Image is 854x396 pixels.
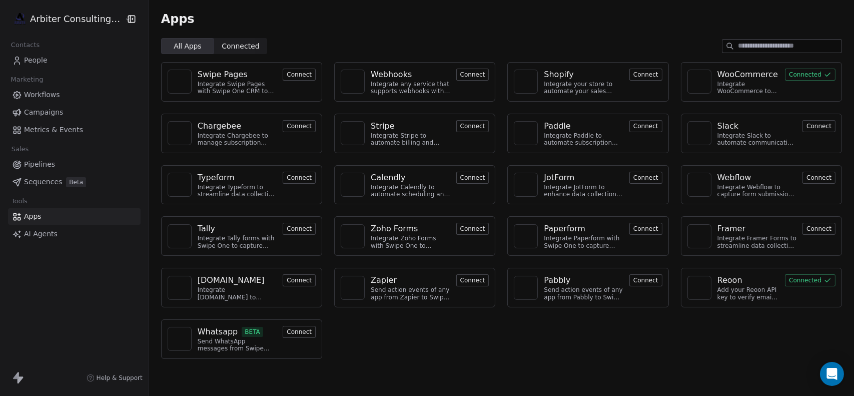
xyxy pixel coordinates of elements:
[7,142,33,157] span: Sales
[692,177,707,192] img: NA
[544,223,585,235] div: Paperform
[87,374,143,382] a: Help & Support
[97,374,143,382] span: Help & Support
[802,120,835,132] button: Connect
[24,90,60,100] span: Workflows
[717,235,796,249] div: Integrate Framer Forms to streamline data collection and customer engagement.
[629,70,662,79] a: Connect
[371,223,450,235] a: Zoho Forms
[168,276,192,300] a: NA
[785,70,835,79] a: Connected
[518,177,533,192] img: NA
[717,274,742,286] div: Reoon
[14,13,26,25] img: Arbiter_Vertical_Logo_Transparent_400dpi_1140x784.png
[629,274,662,286] button: Connect
[544,172,574,184] div: JotForm
[168,70,192,94] a: NA
[198,223,277,235] a: Tally
[802,223,835,235] button: Connect
[717,223,745,235] div: Framer
[168,224,192,248] a: NA
[371,69,450,81] a: Webhooks
[198,274,265,286] div: [DOMAIN_NAME]
[717,81,779,95] div: Integrate WooCommerce to manage orders and customer data
[341,173,365,197] a: NA
[371,274,397,286] div: Zapier
[198,69,248,81] div: Swipe Pages
[802,173,835,182] a: Connect
[544,120,623,132] a: Paddle
[172,229,187,244] img: NA
[283,172,316,184] button: Connect
[341,224,365,248] a: NA
[629,275,662,285] a: Connect
[514,70,538,94] a: NA
[7,38,44,53] span: Contacts
[24,229,58,239] span: AI Agents
[514,173,538,197] a: NA
[518,74,533,89] img: NA
[283,173,316,182] a: Connect
[717,69,779,81] a: WooCommerce
[456,224,489,233] a: Connect
[371,69,412,81] div: Webhooks
[8,52,141,69] a: People
[198,274,277,286] a: [DOMAIN_NAME]
[30,13,122,26] span: Arbiter Consulting Group
[692,280,707,295] img: NA
[283,223,316,235] button: Connect
[24,125,83,135] span: Metrics & Events
[687,173,711,197] a: NA
[198,326,238,338] div: Whatsapp
[8,104,141,121] a: Campaigns
[24,107,63,118] span: Campaigns
[456,70,489,79] a: Connect
[371,235,450,249] div: Integrate Zoho Forms with Swipe One to capture form submissions.
[544,172,623,184] a: JotForm
[629,224,662,233] a: Connect
[544,274,623,286] a: Pabbly
[172,280,187,295] img: NA
[692,74,707,89] img: NA
[717,120,738,132] div: Slack
[717,69,778,81] div: WooCommerce
[168,173,192,197] a: NA
[544,223,623,235] a: Paperform
[172,126,187,141] img: NA
[172,177,187,192] img: NA
[371,132,450,147] div: Integrate Stripe to automate billing and payments.
[371,172,450,184] a: Calendly
[172,331,187,346] img: NA
[371,274,450,286] a: Zapier
[687,121,711,145] a: NA
[198,120,277,132] a: Chargebee
[198,172,235,184] div: Typeform
[7,194,32,209] span: Tools
[8,174,141,190] a: SequencesBeta
[283,121,316,131] a: Connect
[198,286,277,301] div: Integrate [DOMAIN_NAME] to manage bookings and streamline scheduling.
[544,69,574,81] div: Shopify
[198,172,277,184] a: Typeform
[66,177,86,187] span: Beta
[371,286,450,301] div: Send action events of any app from Zapier to Swipe One
[8,156,141,173] a: Pipelines
[629,223,662,235] button: Connect
[283,275,316,285] a: Connect
[198,235,277,249] div: Integrate Tally forms with Swipe One to capture form data.
[242,327,263,337] span: BETA
[24,55,48,66] span: People
[687,224,711,248] a: NA
[341,276,365,300] a: NA
[544,274,570,286] div: Pabbly
[283,274,316,286] button: Connect
[161,12,195,27] span: Apps
[717,286,779,301] div: Add your Reoon API key to verify email address and reduce bounces
[820,362,844,386] div: Open Intercom Messenger
[341,70,365,94] a: NA
[544,286,623,301] div: Send action events of any app from Pabbly to Swipe One
[785,274,835,286] button: Connected
[518,280,533,295] img: NA
[629,120,662,132] button: Connect
[198,223,215,235] div: Tally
